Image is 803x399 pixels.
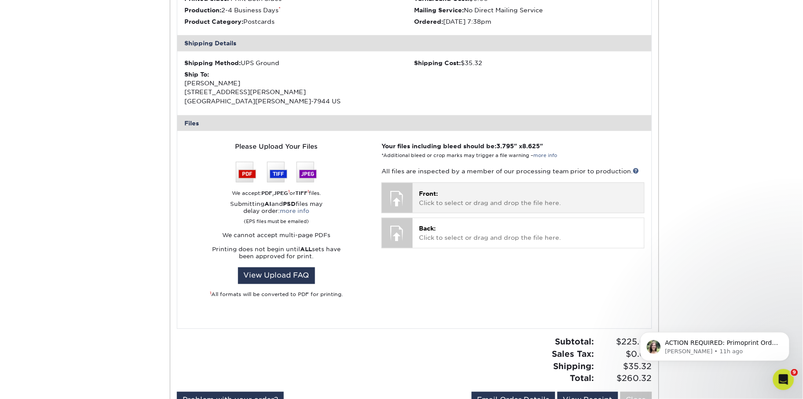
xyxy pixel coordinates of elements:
[597,336,652,348] span: $225.00
[184,59,414,67] div: UPS Ground
[414,7,464,14] strong: Mailing Service:
[414,17,645,26] li: [DATE] 7:38pm
[522,143,540,150] span: 8.625
[274,190,288,196] strong: JPEG
[238,267,315,284] a: View Upload FAQ
[597,361,652,373] span: $35.32
[261,190,272,196] strong: PDF
[184,7,221,14] strong: Production:
[381,167,644,176] p: All files are inspected by a member of our processing team prior to production.
[177,35,652,51] div: Shipping Details
[552,349,594,359] strong: Sales Tax:
[280,208,309,214] a: more info
[414,6,645,15] li: No Direct Mailing Service
[244,215,309,225] small: (EPS files must be emailed)
[184,201,368,225] p: Submitting and files may delay order:
[210,291,211,296] sup: 1
[184,6,414,15] li: 2-4 Business Days
[184,59,241,66] strong: Shipping Method:
[177,115,652,131] div: Files
[283,201,296,207] strong: PSD
[414,18,444,25] strong: Ordered:
[555,337,594,347] strong: Subtotal:
[419,190,438,197] span: Front:
[308,189,309,194] sup: 1
[184,232,368,239] p: We cannot accept multi-page PDFs
[414,59,645,67] div: $35.32
[184,70,414,106] div: [PERSON_NAME] [STREET_ADDRESS][PERSON_NAME] [GEOGRAPHIC_DATA][PERSON_NAME]-7944 US
[597,348,652,361] span: $0.00
[627,314,803,375] iframe: Intercom notifications message
[184,246,368,260] p: Printing does not begin until sets have been approved for print.
[419,189,638,207] p: Click to select or drag and drop the file here.
[419,225,436,232] span: Back:
[554,362,594,371] strong: Shipping:
[295,190,308,196] strong: TIFF
[533,153,557,158] a: more info
[184,142,368,151] div: Please Upload Your Files
[381,153,557,158] small: *Additional bleed or crop marks may trigger a file warning –
[381,143,543,150] strong: Your files including bleed should be: " x "
[184,71,209,78] strong: Ship To:
[570,373,594,383] strong: Total:
[184,17,414,26] li: Postcards
[414,59,461,66] strong: Shipping Cost:
[773,369,794,390] iframe: Intercom live chat
[288,189,290,194] sup: 1
[184,291,368,299] div: All formats will be converted to PDF for printing.
[597,373,652,385] span: $260.32
[419,224,638,242] p: Click to select or drag and drop the file here.
[184,190,368,197] div: We accept: , or files.
[300,246,312,253] strong: ALL
[496,143,514,150] span: 3.795
[236,162,317,183] img: We accept: PSD, TIFF, or JPEG (JPG)
[184,18,243,25] strong: Product Category:
[791,369,798,376] span: 9
[264,201,271,207] strong: AI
